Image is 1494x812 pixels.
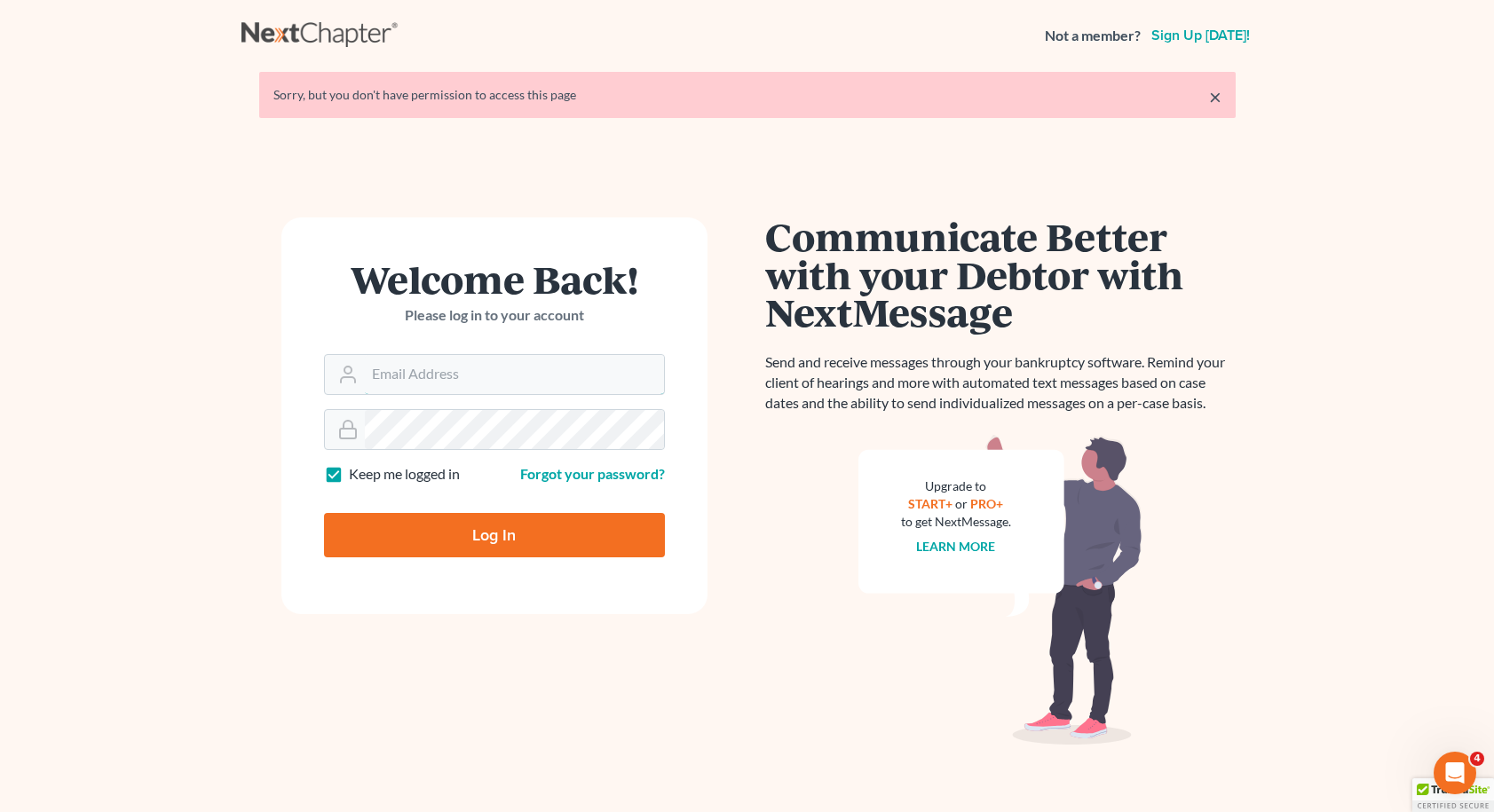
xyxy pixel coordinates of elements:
[765,352,1236,414] p: Send and receive messages through your bankruptcy software. Remind your client of hearings and mo...
[901,513,1011,531] div: to get NextMessage.
[1412,778,1494,812] div: TrustedSite Certified
[908,496,953,511] a: START+
[520,465,665,482] a: Forgot your password?
[365,355,664,394] input: Email Address
[916,539,995,554] a: Learn more
[901,477,1011,495] div: Upgrade to
[1209,86,1221,107] a: ×
[955,496,968,511] span: or
[1148,28,1253,43] a: Sign up [DATE]!
[765,217,1236,331] h1: Communicate Better with your Debtor with NextMessage
[970,496,1003,511] a: PRO+
[1045,26,1141,46] strong: Not a member?
[324,513,665,557] input: Log In
[858,435,1142,745] img: nextmessage_bg-59042aed3d76b12b5cd301f8e5b87938c9018125f34e5fa2b7a6b67550977c72.svg
[1470,752,1484,766] span: 4
[273,86,1221,104] div: Sorry, but you don't have permission to access this page
[324,260,665,298] h1: Welcome Back!
[324,305,665,326] p: Please log in to your account
[349,464,460,485] label: Keep me logged in
[1434,752,1476,794] iframe: Intercom live chat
